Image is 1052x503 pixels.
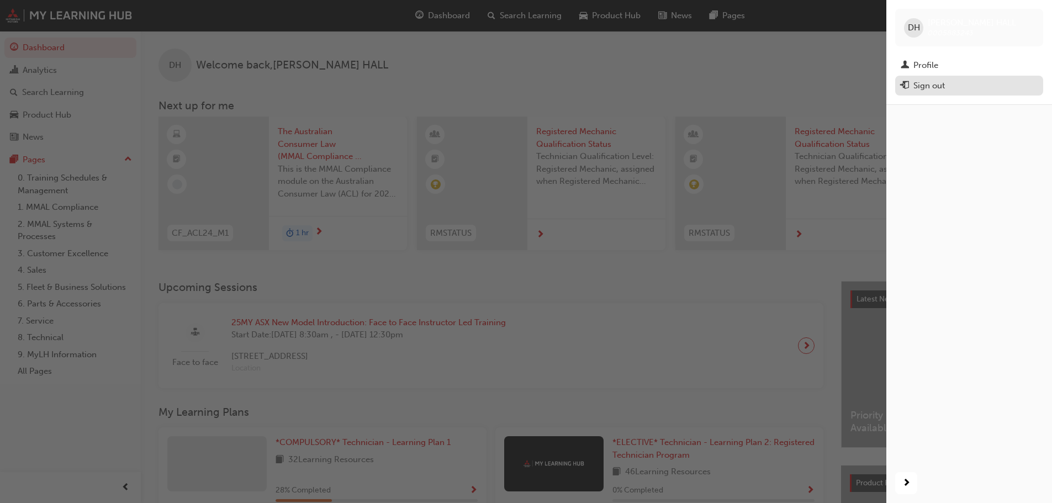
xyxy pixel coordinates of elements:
span: 0005883243 [928,28,974,38]
span: [PERSON_NAME] HALL [928,18,1016,28]
span: next-icon [902,476,911,490]
a: Profile [895,55,1043,76]
span: man-icon [901,61,909,71]
div: Sign out [913,80,945,92]
span: DH [908,22,920,34]
div: Profile [913,59,938,72]
span: exit-icon [901,81,909,91]
button: Sign out [895,76,1043,96]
